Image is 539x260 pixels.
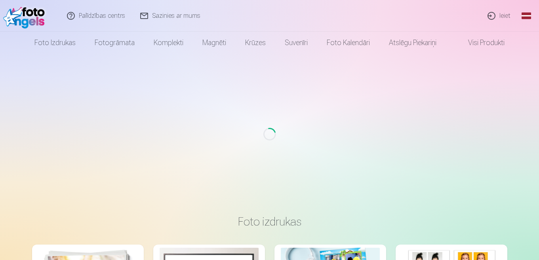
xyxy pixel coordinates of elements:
a: Krūzes [236,32,275,54]
a: Foto kalendāri [317,32,379,54]
img: /fa1 [3,3,49,28]
a: Visi produkti [446,32,514,54]
a: Magnēti [193,32,236,54]
h3: Foto izdrukas [38,214,501,229]
a: Fotogrāmata [85,32,144,54]
a: Atslēgu piekariņi [379,32,446,54]
a: Komplekti [144,32,193,54]
a: Suvenīri [275,32,317,54]
a: Foto izdrukas [25,32,85,54]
